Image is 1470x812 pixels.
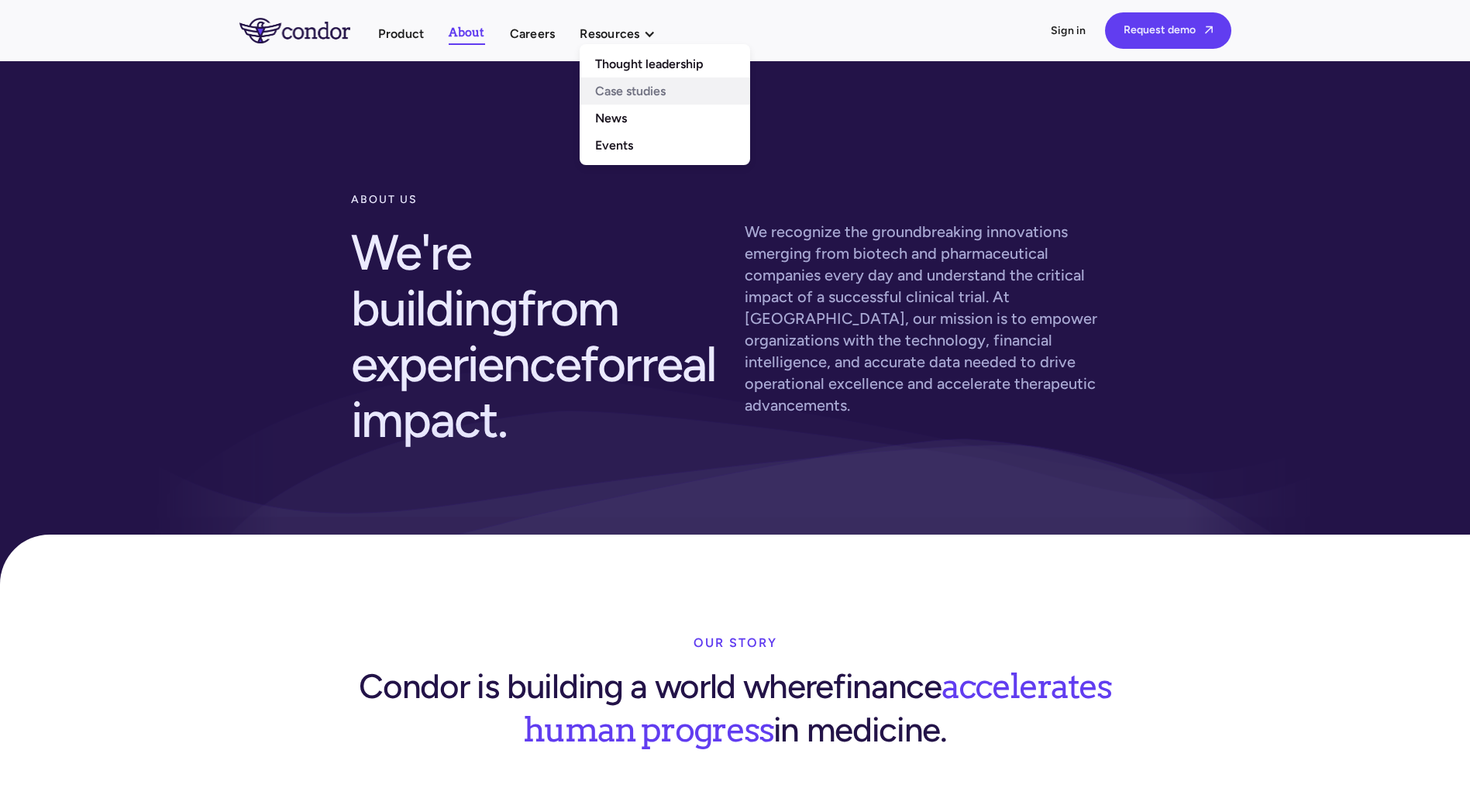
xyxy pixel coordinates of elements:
[580,105,750,132] a: News
[378,23,425,44] a: Product
[580,23,670,44] div: Resources
[523,659,1110,750] span: accelerates human progress
[580,132,750,159] a: Events
[351,278,619,394] span: from experience
[1105,12,1231,49] a: Request demo
[580,50,750,77] a: Thought leadership
[833,666,942,707] span: finance
[580,77,750,105] a: Case studies
[580,44,750,165] nav: Resources
[1051,23,1086,39] a: Sign in
[694,628,777,659] div: our story
[510,23,556,44] a: Careers
[580,23,639,44] div: Resources
[351,334,716,449] span: real impact.
[745,221,1120,416] p: We recognize the groundbreaking innovations emerging from biotech and pharmaceutical companies ev...
[351,184,726,215] div: about us
[351,659,1120,752] div: Condor is building a world where in medicine.
[1205,25,1213,35] span: 
[239,18,378,43] a: home
[449,22,484,45] a: About
[351,215,726,457] h2: We're building for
